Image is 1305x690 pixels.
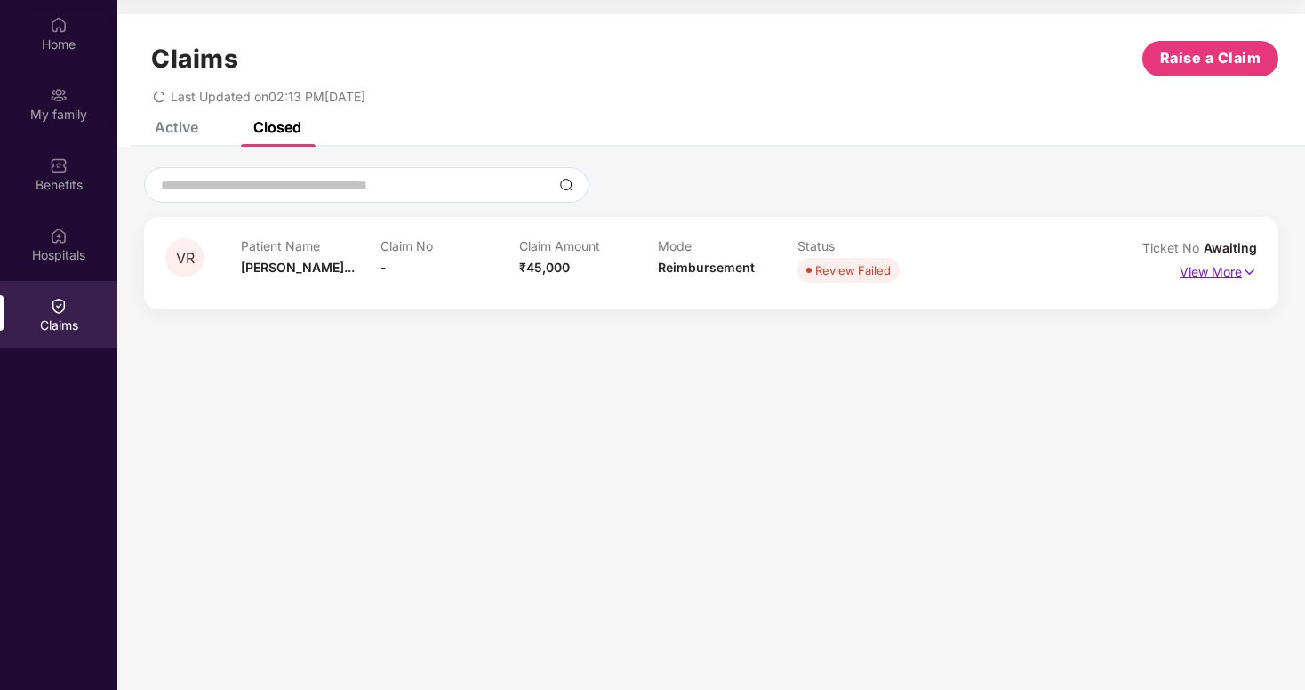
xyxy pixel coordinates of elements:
[815,261,891,279] div: Review Failed
[253,118,301,136] div: Closed
[241,238,380,253] p: Patient Name
[50,297,68,315] img: svg+xml;base64,PHN2ZyBpZD0iQ2xhaW0iIHhtbG5zPSJodHRwOi8vd3d3LnczLm9yZy8yMDAwL3N2ZyIgd2lkdGg9IjIwIi...
[50,227,68,245] img: svg+xml;base64,PHN2ZyBpZD0iSG9zcGl0YWxzIiB4bWxucz0iaHR0cDovL3d3dy53My5vcmcvMjAwMC9zdmciIHdpZHRoPS...
[1142,240,1204,255] span: Ticket No
[1160,47,1261,69] span: Raise a Claim
[1180,258,1257,282] p: View More
[658,260,755,275] span: Reimbursement
[50,156,68,174] img: svg+xml;base64,PHN2ZyBpZD0iQmVuZWZpdHMiIHhtbG5zPSJodHRwOi8vd3d3LnczLm9yZy8yMDAwL3N2ZyIgd2lkdGg9Ij...
[155,118,198,136] div: Active
[380,260,387,275] span: -
[1142,41,1278,76] button: Raise a Claim
[797,238,936,253] p: Status
[1204,240,1257,255] span: Awaiting
[559,178,573,192] img: svg+xml;base64,PHN2ZyBpZD0iU2VhcmNoLTMyeDMyIiB4bWxucz0iaHR0cDovL3d3dy53My5vcmcvMjAwMC9zdmciIHdpZH...
[519,260,570,275] span: ₹45,000
[153,89,165,104] span: redo
[658,238,797,253] p: Mode
[50,16,68,34] img: svg+xml;base64,PHN2ZyBpZD0iSG9tZSIgeG1sbnM9Imh0dHA6Ly93d3cudzMub3JnLzIwMDAvc3ZnIiB3aWR0aD0iMjAiIG...
[380,238,519,253] p: Claim No
[241,260,355,275] span: [PERSON_NAME]...
[176,251,195,266] span: VR
[171,89,365,104] span: Last Updated on 02:13 PM[DATE]
[151,44,238,74] h1: Claims
[1242,262,1257,282] img: svg+xml;base64,PHN2ZyB4bWxucz0iaHR0cDovL3d3dy53My5vcmcvMjAwMC9zdmciIHdpZHRoPSIxNyIgaGVpZ2h0PSIxNy...
[50,86,68,104] img: svg+xml;base64,PHN2ZyB3aWR0aD0iMjAiIGhlaWdodD0iMjAiIHZpZXdCb3g9IjAgMCAyMCAyMCIgZmlsbD0ibm9uZSIgeG...
[519,238,658,253] p: Claim Amount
